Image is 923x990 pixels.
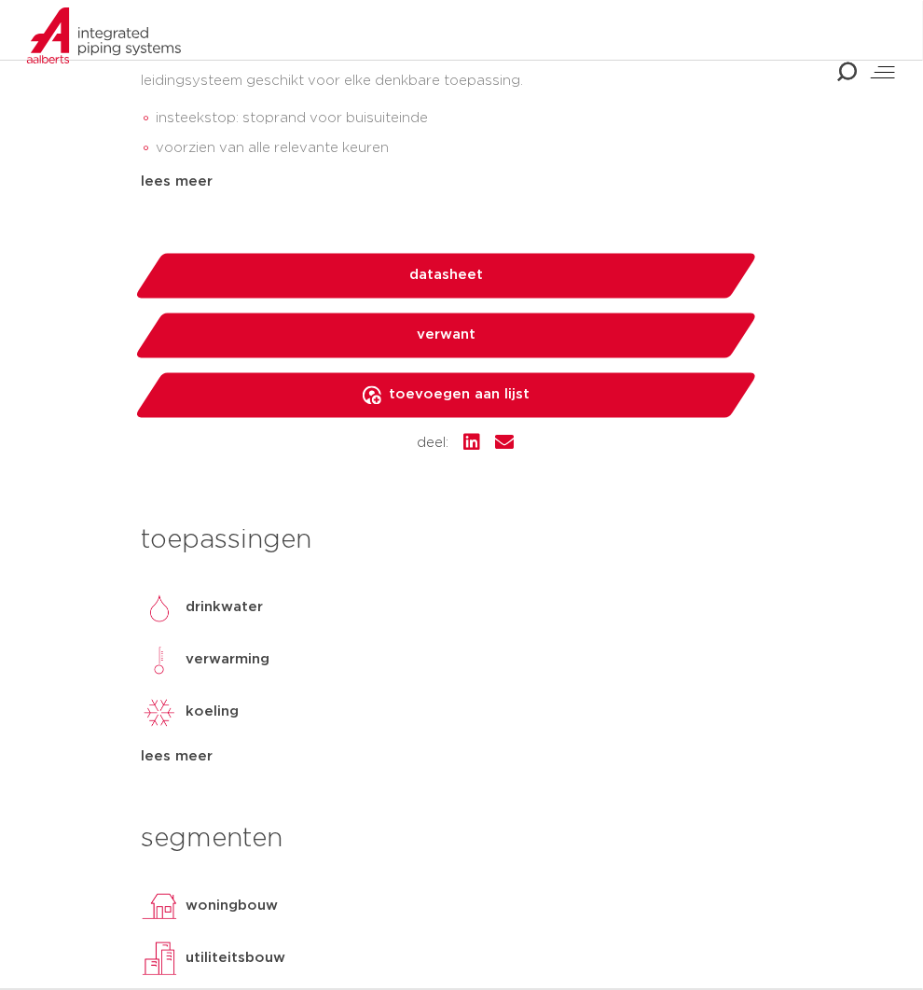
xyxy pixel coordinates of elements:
img: woningbouw [141,888,178,926]
span: datasheet [409,261,483,291]
li: insteekstop: stoprand voor buisuiteinde [156,104,782,133]
p: koeling [186,702,239,724]
div: lees meer [141,172,782,194]
p: utiliteitsbouw [186,948,285,970]
span: verwant [417,321,475,351]
div: lees meer [141,746,782,769]
span: deel: [417,433,448,455]
li: voorzien van alle relevante keuren [156,133,782,163]
a: datasheet [133,254,758,299]
p: drinkwater [186,597,263,620]
p: verwarming [186,649,269,672]
li: Leak Before Pressed-functie [156,163,782,193]
span: toevoegen aan lijst [389,381,530,411]
a: verwant [133,314,758,358]
img: drinkwater [141,590,178,627]
img: utiliteitsbouw [141,941,178,978]
h3: segmenten [141,821,782,858]
img: koeling [141,694,178,732]
img: verwarming [141,642,178,679]
p: woningbouw [186,896,278,918]
h3: toepassingen [141,523,782,560]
